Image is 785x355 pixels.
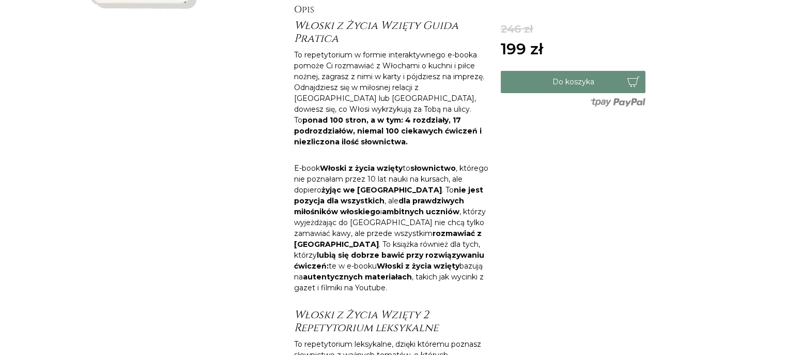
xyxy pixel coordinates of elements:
span: Promocja [602,26,646,35]
span: , takich jak wycinki z gazet i filmiki na Youtube. [294,272,484,292]
b: Włoski z życia wzięty [320,164,403,173]
b: słownictwo [410,164,456,173]
b: lubią się dobrze bawić przy rozwiązywaniu ćwiczeń: [294,250,484,271]
b: Włoski z życia wzięty [377,261,459,271]
b: żyjąc we [GEOGRAPHIC_DATA] [321,185,442,195]
span: Włoski z Życia Wzięty 2 Repetytorium leksykalne [294,308,438,335]
span: to [403,164,410,173]
b: dla prawdziwych miłośników włoskiego [294,196,464,216]
b: rozmawiać z [GEOGRAPHIC_DATA] [294,229,482,249]
h2: Opis [294,4,490,16]
span: i [380,207,382,216]
span: . To książka również dla tych, którzy [294,240,480,260]
b: ponad 100 stron, a w tym: 4 rozdziały, 17 podrozdziałów, niemal 100 ciekawych ćwiczeń i niezliczo... [294,115,482,146]
span: , którego nie poznałam przez 10 lat nauki na kursach, ale dopiero [294,164,488,195]
span: E-book [294,164,320,173]
span: Włoski z Życia Wzięty Guida Pratica [294,19,458,46]
span: . To [442,185,454,195]
span: te w e-booku [329,261,377,271]
ins: 199 [501,37,543,61]
del: 246 [501,21,543,37]
span: , którzy wyjeżdżając do [GEOGRAPHIC_DATA] nie chcą tylko zamawiać kawy, ale przede wszystkim [294,207,486,238]
span: bazują na [294,261,483,282]
b: ambitnych uczniów [382,207,459,216]
span: To repetytorium w formie interaktywnego e-booka pomoże Ci rozmawiać z Włochami o kuchni i piłce n... [294,50,484,125]
span: , ale [384,196,398,205]
b: nie jest pozycja dla wszystkich [294,185,483,205]
b: autentycznych materiałach [303,272,412,282]
button: Do koszyka [501,71,645,93]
